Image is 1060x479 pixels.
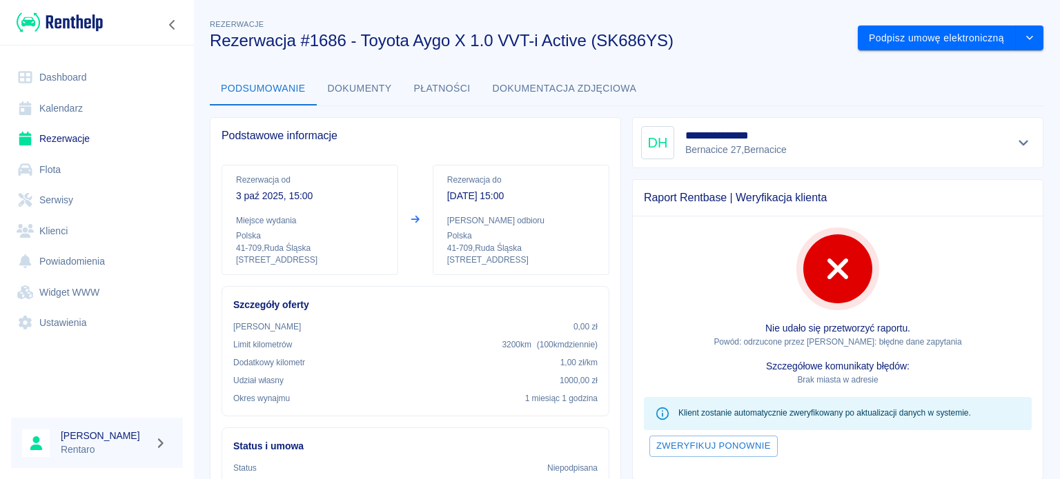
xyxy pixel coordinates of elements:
p: Udział własny [233,374,284,387]
p: Okres wynajmu [233,392,290,405]
p: [STREET_ADDRESS] [236,254,384,266]
p: Bernacice 27 , Bernacice [685,143,787,157]
button: Zweryfikuj ponownie [649,436,778,457]
a: Powiadomienia [11,246,183,277]
p: Polska [447,230,595,242]
span: Podstawowe informacje [222,129,609,143]
p: Rentaro [61,442,149,457]
button: Płatności [403,72,482,105]
span: Raport Rentbase | Weryfikacja klienta [644,191,1032,205]
p: 3200 km [502,338,598,351]
h6: [PERSON_NAME] [61,429,149,442]
button: Zwiń nawigację [162,16,183,34]
h6: Status i umowa [233,439,598,453]
div: DH [641,126,674,159]
p: Miejsce wydania [236,214,384,227]
p: Rezerwacja od [236,174,384,186]
h6: Szczegóły oferty [233,298,598,312]
a: Renthelp logo [11,11,103,34]
h3: Rezerwacja #1686 - Toyota Aygo X 1.0 VVT-i Active (SK686YS) [210,31,847,50]
p: 1000,00 zł [560,374,598,387]
a: Rezerwacje [11,123,183,154]
p: 0,00 zł [573,320,598,333]
p: 41-709 , Ruda Śląska [447,242,595,254]
p: 3 paź 2025, 15:00 [236,189,384,203]
span: Rezerwacje [210,20,264,28]
span: Brak miasta w adresie [797,375,878,385]
p: [PERSON_NAME] odbioru [447,214,595,227]
span: ( 100 km dziennie ) [537,340,598,349]
button: Dokumenty [317,72,403,105]
button: Pokaż szczegóły [1012,133,1035,152]
a: Serwisy [11,185,183,216]
img: Renthelp logo [17,11,103,34]
button: Dokumentacja zdjęciowa [482,72,648,105]
div: Klient zostanie automatycznie zweryfikowany po aktualizacji danych w systemie. [678,401,971,426]
p: Rezerwacja do [447,174,595,186]
p: [PERSON_NAME] [233,320,301,333]
button: Podpisz umowę elektroniczną [858,26,1016,51]
a: Kalendarz [11,93,183,124]
p: Nie udało się przetworzyć raportu. [644,321,1032,336]
p: Powód: odrzucone przez [PERSON_NAME]: błędne dane zapytania [644,336,1032,348]
p: Niepodpisana [547,462,598,474]
button: Podsumowanie [210,72,317,105]
p: Polska [236,230,384,242]
a: Dashboard [11,62,183,93]
p: Status [233,462,257,474]
a: Widget WWW [11,277,183,308]
p: [STREET_ADDRESS] [447,254,595,266]
p: 41-709 , Ruda Śląska [236,242,384,254]
p: 1,00 zł /km [560,356,598,369]
a: Ustawienia [11,307,183,338]
a: Flota [11,154,183,185]
p: Limit kilometrów [233,338,292,351]
p: [DATE] 15:00 [447,189,595,203]
button: drop-down [1016,26,1043,51]
p: 1 miesiąc 1 godzina [525,392,598,405]
p: Dodatkowy kilometr [233,356,305,369]
a: Klienci [11,216,183,247]
p: Szczegółowe komunikaty błędów: [644,359,1032,374]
